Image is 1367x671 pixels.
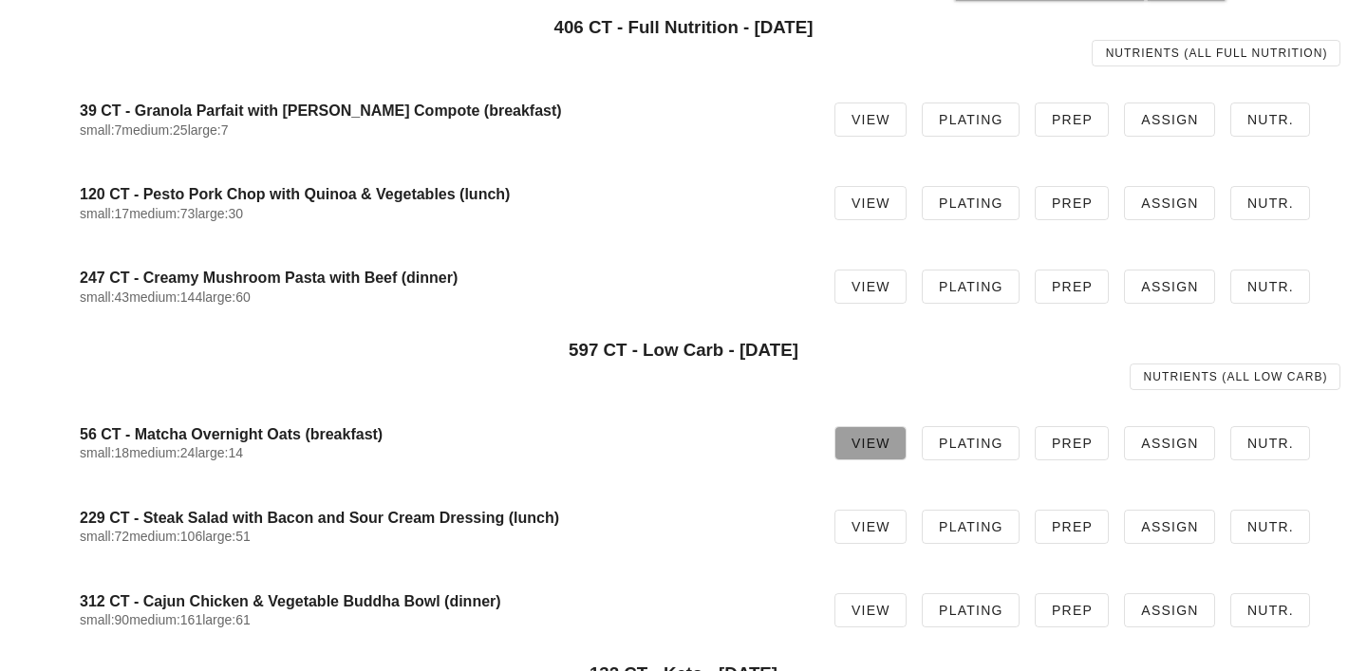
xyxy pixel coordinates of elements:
span: View [851,196,890,211]
a: Nutr. [1230,593,1310,627]
a: Plating [922,270,1020,304]
span: Plating [938,112,1003,127]
span: View [851,519,890,534]
a: Prep [1035,510,1109,544]
span: Plating [938,519,1003,534]
span: Assign [1140,603,1199,618]
a: Assign [1124,270,1215,304]
a: Prep [1035,270,1109,304]
h3: 406 CT - Full Nutrition - [DATE] [27,17,1340,38]
a: Nutr. [1230,510,1310,544]
a: Nutr. [1230,426,1310,460]
span: medium:161 [129,612,202,627]
a: View [834,426,907,460]
a: Prep [1035,426,1109,460]
span: Plating [938,603,1003,618]
span: View [851,112,890,127]
a: Assign [1124,103,1215,137]
span: Assign [1140,196,1199,211]
span: Assign [1140,519,1199,534]
a: Nutrients (all Low Carb) [1130,363,1340,390]
a: Assign [1124,426,1215,460]
a: Nutrients (all Full Nutrition) [1092,40,1340,66]
span: Nutr. [1246,436,1294,451]
span: Prep [1051,519,1093,534]
span: medium:144 [129,289,202,305]
a: Prep [1035,593,1109,627]
span: Nutr. [1246,519,1294,534]
span: small:43 [80,289,129,305]
span: small:18 [80,445,129,460]
span: Assign [1140,112,1199,127]
a: Assign [1124,593,1215,627]
span: Nutr. [1246,603,1294,618]
a: Assign [1124,510,1215,544]
a: View [834,510,907,544]
a: Plating [922,426,1020,460]
h4: 312 CT - Cajun Chicken & Vegetable Buddha Bowl (dinner) [80,592,804,610]
a: View [834,270,907,304]
span: Nutr. [1246,112,1294,127]
span: Plating [938,279,1003,294]
a: Plating [922,593,1020,627]
span: Prep [1051,112,1093,127]
a: Plating [922,103,1020,137]
span: View [851,603,890,618]
span: small:72 [80,529,129,544]
a: View [834,103,907,137]
span: Prep [1051,196,1093,211]
a: Plating [922,510,1020,544]
span: Plating [938,196,1003,211]
a: Prep [1035,103,1109,137]
span: large:30 [195,206,243,221]
span: View [851,279,890,294]
span: Plating [938,436,1003,451]
span: small:90 [80,612,129,627]
span: medium:25 [122,122,187,138]
span: Assign [1140,436,1199,451]
a: Plating [922,186,1020,220]
span: View [851,436,890,451]
span: large:14 [195,445,243,460]
span: large:60 [202,289,251,305]
span: medium:24 [129,445,195,460]
span: Prep [1051,436,1093,451]
a: View [834,186,907,220]
span: small:17 [80,206,129,221]
span: medium:73 [129,206,195,221]
h4: 39 CT - Granola Parfait with [PERSON_NAME] Compote (breakfast) [80,102,804,120]
a: Nutr. [1230,270,1310,304]
span: Assign [1140,279,1199,294]
h4: 247 CT - Creamy Mushroom Pasta with Beef (dinner) [80,269,804,287]
span: large:61 [202,612,251,627]
h3: 597 CT - Low Carb - [DATE] [27,340,1340,361]
a: Nutr. [1230,186,1310,220]
a: View [834,593,907,627]
h4: 56 CT - Matcha Overnight Oats (breakfast) [80,425,804,443]
h4: 229 CT - Steak Salad with Bacon and Sour Cream Dressing (lunch) [80,509,804,527]
span: large:51 [202,529,251,544]
a: Prep [1035,186,1109,220]
a: Nutr. [1230,103,1310,137]
span: Nutr. [1246,279,1294,294]
span: Nutrients (all Full Nutrition) [1105,47,1328,60]
a: Assign [1124,186,1215,220]
span: Nutr. [1246,196,1294,211]
span: Prep [1051,603,1093,618]
span: Nutrients (all Low Carb) [1143,370,1328,383]
h4: 120 CT - Pesto Pork Chop with Quinoa & Vegetables (lunch) [80,185,804,203]
span: medium:106 [129,529,202,544]
span: small:7 [80,122,122,138]
span: Prep [1051,279,1093,294]
span: large:7 [188,122,229,138]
